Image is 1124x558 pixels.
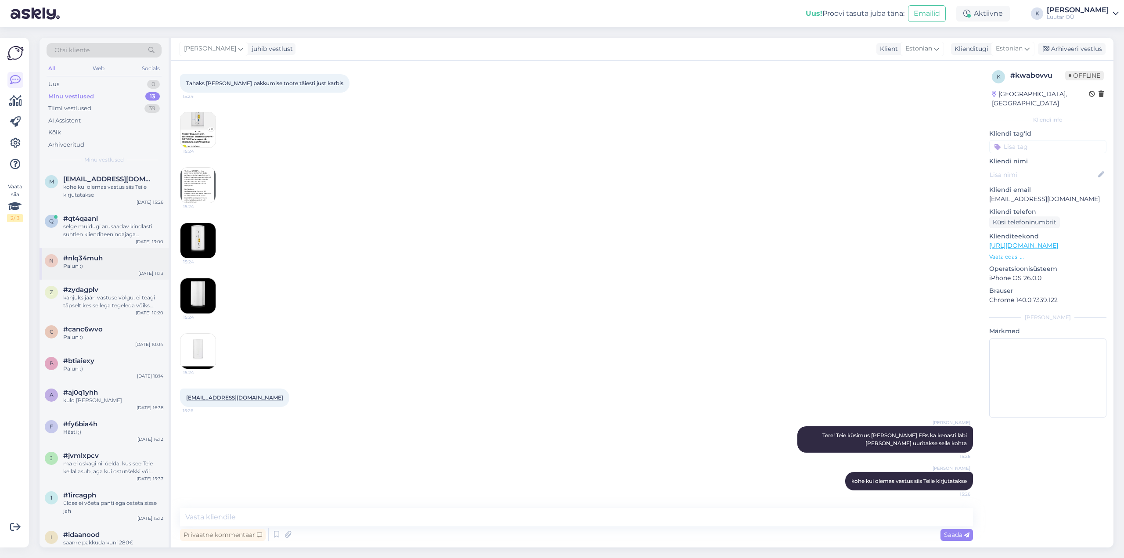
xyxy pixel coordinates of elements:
span: Saada [944,531,969,539]
p: Klienditeekond [989,232,1106,241]
span: 15:24 [183,148,216,155]
button: Emailid [908,5,946,22]
div: selge muidugi arusaadav kindlasti suhtlen klienditeenindajaga [PERSON_NAME] olla edaspidi hoolsam... [63,223,163,238]
a: [PERSON_NAME]Luutar OÜ [1047,7,1119,21]
span: #qt4qaanl [63,215,98,223]
div: kohe kui olemas vastus siis Teile kirjutatakse [63,183,163,199]
div: Arhiveeri vestlus [1038,43,1106,55]
a: [URL][DOMAIN_NAME] [989,241,1058,249]
div: Socials [140,63,162,74]
div: 39 [144,104,160,113]
span: z [50,289,53,295]
p: Kliendi tag'id [989,129,1106,138]
span: Estonian [905,44,932,54]
div: Kõik [48,128,61,137]
span: 15:24 [183,259,216,265]
div: Aktiivne [956,6,1010,22]
div: 0 [147,80,160,89]
div: Luutar OÜ [1047,14,1109,21]
span: f [50,423,53,430]
div: Minu vestlused [48,92,94,101]
div: Palun :) [63,262,163,270]
span: Offline [1065,71,1104,80]
div: [DATE] 16:38 [137,404,163,411]
span: [PERSON_NAME] [933,419,970,426]
div: Küsi telefoninumbrit [989,216,1060,228]
div: [DATE] 16:12 [137,436,163,443]
span: q [49,218,54,224]
span: #canc6wvo [63,325,103,333]
div: [DATE] 15:12 [137,515,163,522]
span: Estonian [996,44,1023,54]
img: Attachment [180,278,216,313]
img: Askly Logo [7,45,24,61]
div: [PERSON_NAME] [1047,7,1109,14]
span: #zydagplv [63,286,98,294]
span: 15:26 [937,491,970,497]
div: Web [91,63,106,74]
span: kohe kui olemas vastus siis Teile kirjutatakse [851,478,967,484]
span: 15:24 [183,93,216,100]
span: 15:24 [183,203,216,210]
p: [EMAIL_ADDRESS][DOMAIN_NAME] [989,194,1106,204]
span: b [50,360,54,367]
div: [DATE] 15:11 [138,547,163,553]
span: [PERSON_NAME] [184,44,236,54]
span: #nlq34muh [63,254,103,262]
span: k [997,73,1001,80]
div: Hästi ;) [63,428,163,436]
span: Tere! Teie küsimus [PERSON_NAME] FBs ka kenasti läbi [PERSON_NAME] uuritakse selle kohta [822,432,968,446]
span: mkattai224@gmail.com [63,175,155,183]
p: Operatsioonisüsteem [989,264,1106,274]
div: 13 [145,92,160,101]
span: #aj0q1yhh [63,389,98,396]
span: m [49,178,54,185]
div: [DATE] 15:26 [137,199,163,205]
div: kahjuks jään vastuse võlgu, ei teagi täpselt kes sellega tegeleda võiks. Muidugi võib uurida Tava... [63,294,163,310]
div: Klient [876,44,898,54]
div: Palun :) [63,365,163,373]
div: [DATE] 11:13 [138,270,163,277]
span: [PERSON_NAME] [933,465,970,472]
span: #idaanood [63,531,100,539]
div: Vaata siia [7,183,23,222]
input: Lisa nimi [990,170,1096,180]
div: [GEOGRAPHIC_DATA], [GEOGRAPHIC_DATA] [992,90,1089,108]
p: Brauser [989,286,1106,295]
p: iPhone OS 26.0.0 [989,274,1106,283]
div: Palun :) [63,333,163,341]
p: Kliendi telefon [989,207,1106,216]
div: ma ei oskagi nii öelda, kus see Teie kellal asub, aga kui ostutšekki või sertifikaati ei ole siis... [63,460,163,475]
div: 2 / 3 [7,214,23,222]
span: Minu vestlused [84,156,124,164]
input: Lisa tag [989,140,1106,153]
div: Proovi tasuta juba täna: [806,8,904,19]
span: Otsi kliente [54,46,90,55]
div: Kliendi info [989,116,1106,124]
div: Uus [48,80,59,89]
span: a [50,392,54,398]
div: Privaatne kommentaar [180,529,266,541]
p: Kliendi email [989,185,1106,194]
span: 15:24 [183,314,216,320]
div: Klienditugi [951,44,988,54]
img: Attachment [180,334,216,369]
span: 15:26 [183,407,216,414]
span: 1 [50,494,52,501]
div: [DATE] 13:00 [136,238,163,245]
div: üldse ei võeta panti ega osteta sisse jah [63,499,163,515]
div: Tiimi vestlused [48,104,91,113]
span: c [50,328,54,335]
b: Uus! [806,9,822,18]
div: [DATE] 10:04 [135,341,163,348]
div: Arhiveeritud [48,140,84,149]
a: [EMAIL_ADDRESS][DOMAIN_NAME] [186,394,283,401]
img: Attachment [180,112,216,148]
div: kuld [PERSON_NAME] [63,396,163,404]
p: Märkmed [989,327,1106,336]
div: saame pakkuda kuni 280€ [63,539,163,547]
div: [DATE] 10:20 [136,310,163,316]
div: AI Assistent [48,116,81,125]
span: j [50,455,53,461]
span: 15:26 [937,453,970,460]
